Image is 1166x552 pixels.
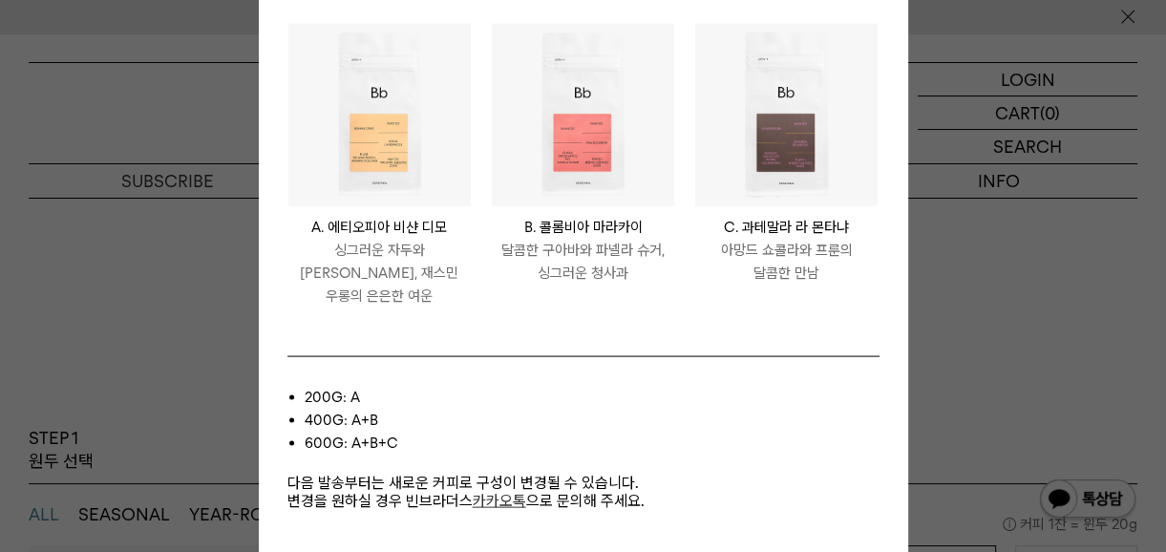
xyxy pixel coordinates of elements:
[473,491,526,509] a: 카카오톡
[492,23,674,205] img: #285
[287,454,880,509] p: 다음 발송부터는 새로운 커피로 구성이 변경될 수 있습니다. 변경을 원하실 경우 빈브라더스 으로 문의해 주세요.
[695,238,878,284] p: 아망드 쇼콜라와 프룬의 달콤한 만남
[492,238,674,284] p: 달콤한 구아바와 파넬라 슈거, 싱그러운 청사과
[305,385,880,408] li: 200g: A
[288,238,471,307] p: 싱그러운 자두와 [PERSON_NAME], 재스민 우롱의 은은한 여운
[305,408,880,431] li: 400g: A+B
[288,23,471,205] img: #285
[288,215,471,238] p: A. 에티오피아 비샨 디모
[305,431,880,454] li: 600g: A+B+C
[695,215,878,238] p: C. 과테말라 라 몬타냐
[492,215,674,238] p: B. 콜롬비아 마라카이
[695,23,878,205] img: #285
